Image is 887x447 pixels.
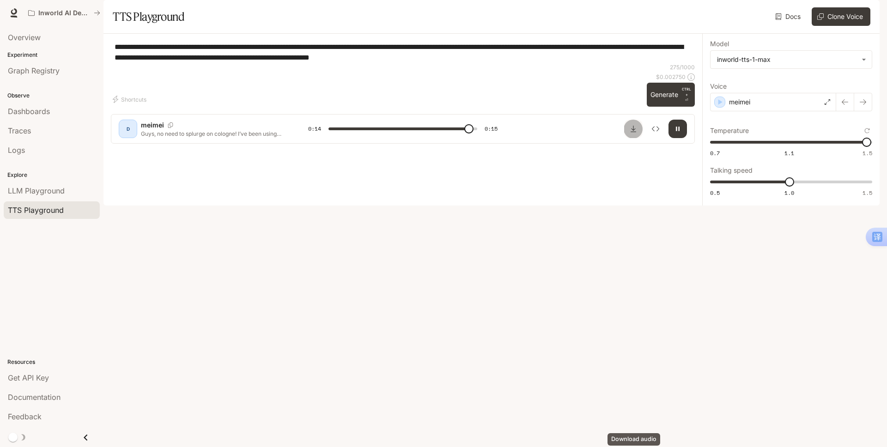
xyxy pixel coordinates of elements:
p: CTRL + [682,86,691,97]
button: Inspect [646,120,665,138]
button: Reset to default [862,126,872,136]
button: Download audio [624,120,643,138]
span: 0:14 [308,124,321,133]
button: Copy Voice ID [164,122,177,128]
p: Guys, no need to splurge on cologne! I’ve been using scented body gel instead—just rub it on my h... [141,130,286,138]
button: GenerateCTRL +⏎ [647,83,695,107]
button: Clone Voice [812,7,870,26]
p: meimei [141,121,164,130]
span: 0:15 [485,124,498,133]
div: D [121,121,135,136]
p: Inworld AI Demos [38,9,90,17]
p: 275 / 1000 [670,63,695,71]
div: inworld-tts-1-max [717,55,857,64]
p: $ 0.002750 [656,73,686,81]
span: 0.5 [710,189,720,197]
a: Docs [773,7,804,26]
div: Download audio [608,433,660,446]
p: Temperature [710,127,749,134]
p: meimei [729,97,750,107]
div: inworld-tts-1-max [711,51,872,68]
span: 1.1 [784,149,794,157]
p: Voice [710,83,727,90]
span: 1.5 [863,149,872,157]
button: All workspaces [24,4,104,22]
h1: TTS Playground [113,7,184,26]
span: 1.0 [784,189,794,197]
p: Talking speed [710,167,753,174]
span: 0.7 [710,149,720,157]
button: Shortcuts [111,92,150,107]
p: Model [710,41,729,47]
span: 1.5 [863,189,872,197]
p: ⏎ [682,86,691,103]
